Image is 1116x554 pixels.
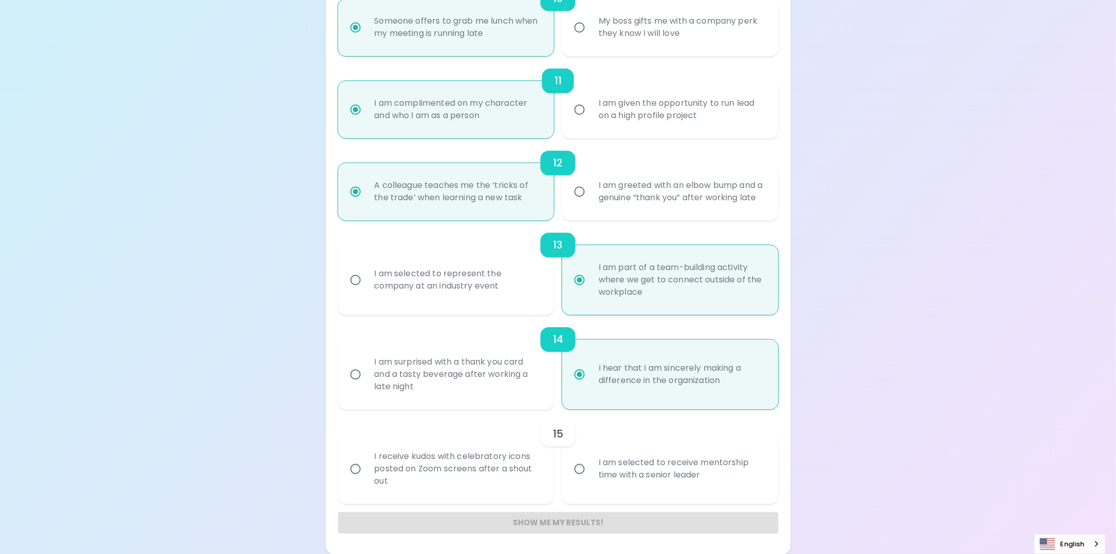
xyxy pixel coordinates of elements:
[553,155,563,171] h6: 12
[553,237,563,253] h6: 13
[366,85,549,134] div: I am complimented on my character and who I am as a person
[1034,534,1106,554] div: Language
[366,167,549,216] div: A colleague teaches me the ‘tricks of the trade’ when learning a new task
[590,444,773,493] div: I am selected to receive mentorship time with a senior leader
[1035,534,1105,553] a: English
[590,167,773,216] div: I am greeted with an elbow bump and a genuine “thank you” after working late
[366,255,549,304] div: I am selected to represent the company at an industry event
[553,426,563,442] h6: 15
[1034,534,1106,554] aside: Language selected: English
[366,438,549,500] div: I receive kudos with celebratory icons posted on Zoom screens after a shout out
[366,3,549,52] div: Someone offers to grab me lunch when my meeting is running late
[590,3,773,52] div: My boss gifts me with a company perk they know I will love
[590,350,773,399] div: I hear that I am sincerely making a difference in the organization
[553,331,563,348] h6: 14
[338,56,778,138] div: choice-group-check
[590,85,773,134] div: I am given the opportunity to run lead on a high profile project
[338,220,778,315] div: choice-group-check
[554,72,562,89] h6: 11
[366,343,549,405] div: I am surprised with a thank you card and a tasty beverage after working a late night
[590,249,773,311] div: I am part of a team-building activity where we get to connect outside of the workplace
[338,315,778,409] div: choice-group-check
[338,138,778,220] div: choice-group-check
[338,409,778,504] div: choice-group-check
